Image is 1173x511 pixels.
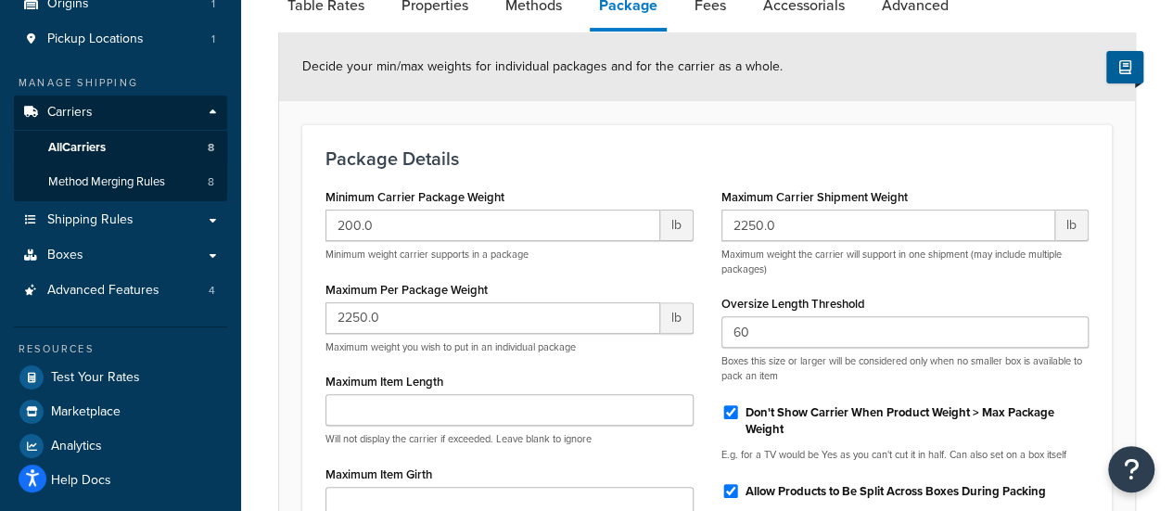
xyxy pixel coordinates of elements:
span: 8 [208,140,214,156]
label: Maximum Per Package Weight [325,283,488,297]
div: Manage Shipping [14,75,227,91]
li: Advanced Features [14,274,227,308]
span: Shipping Rules [47,212,134,228]
label: Maximum Carrier Shipment Weight [721,190,908,204]
label: Maximum Item Length [325,375,443,389]
label: Maximum Item Girth [325,467,432,481]
a: Pickup Locations1 [14,22,227,57]
p: Maximum weight you wish to put in an individual package [325,340,694,354]
button: Show Help Docs [1106,51,1143,83]
a: AllCarriers8 [14,131,227,165]
a: Shipping Rules [14,203,227,237]
span: lb [1055,210,1089,241]
span: Advanced Features [47,283,159,299]
a: Advanced Features4 [14,274,227,308]
span: Decide your min/max weights for individual packages and for the carrier as a whole. [302,57,783,76]
a: Boxes [14,238,227,273]
span: Analytics [51,439,102,454]
span: Boxes [47,248,83,263]
li: Method Merging Rules [14,165,227,199]
span: Help Docs [51,473,111,489]
button: Open Resource Center [1108,446,1154,492]
p: Will not display the carrier if exceeded. Leave blank to ignore [325,432,694,446]
p: E.g. for a TV would be Yes as you can't cut it in half. Can also set on a box itself [721,448,1090,462]
span: lb [660,210,694,241]
p: Maximum weight the carrier will support in one shipment (may include multiple packages) [721,248,1090,276]
span: 8 [208,174,214,190]
a: Method Merging Rules8 [14,165,227,199]
a: Marketplace [14,395,227,428]
label: Allow Products to Be Split Across Boxes During Packing [746,483,1046,500]
span: lb [660,302,694,334]
a: Carriers [14,96,227,130]
a: Help Docs [14,464,227,497]
label: Don't Show Carrier When Product Weight > Max Package Weight [746,404,1090,438]
span: Method Merging Rules [48,174,165,190]
label: Minimum Carrier Package Weight [325,190,504,204]
span: All Carriers [48,140,106,156]
p: Boxes this size or larger will be considered only when no smaller box is available to pack an item [721,354,1090,383]
label: Oversize Length Threshold [721,297,865,311]
li: Carriers [14,96,227,201]
p: Minimum weight carrier supports in a package [325,248,694,262]
a: Test Your Rates [14,361,227,394]
a: Analytics [14,429,227,463]
span: 4 [209,283,215,299]
span: Pickup Locations [47,32,144,47]
span: Test Your Rates [51,370,140,386]
span: Marketplace [51,404,121,420]
span: Carriers [47,105,93,121]
div: Resources [14,341,227,357]
li: Pickup Locations [14,22,227,57]
h3: Package Details [325,148,1089,169]
span: 1 [211,32,215,47]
